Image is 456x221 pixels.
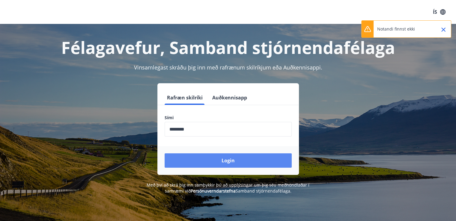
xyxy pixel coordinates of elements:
[165,153,292,168] button: Login
[134,64,322,71] span: Vinsamlegast skráðu þig inn með rafrænum skilríkjum eða Auðkennisappi.
[19,36,437,59] h1: Félagavefur, Samband stjórnendafélaga
[438,25,449,35] button: Close
[165,90,205,105] button: Rafræn skilríki
[210,90,249,105] button: Auðkennisapp
[191,188,236,194] a: Persónuverndarstefna
[430,7,449,17] button: ÍS
[377,26,415,32] p: Notandi finnst ekki
[165,115,292,121] label: Sími
[147,182,309,194] span: Með því að skrá þig inn samþykkir þú að upplýsingar um þig séu meðhöndlaðar í samræmi við Samband...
